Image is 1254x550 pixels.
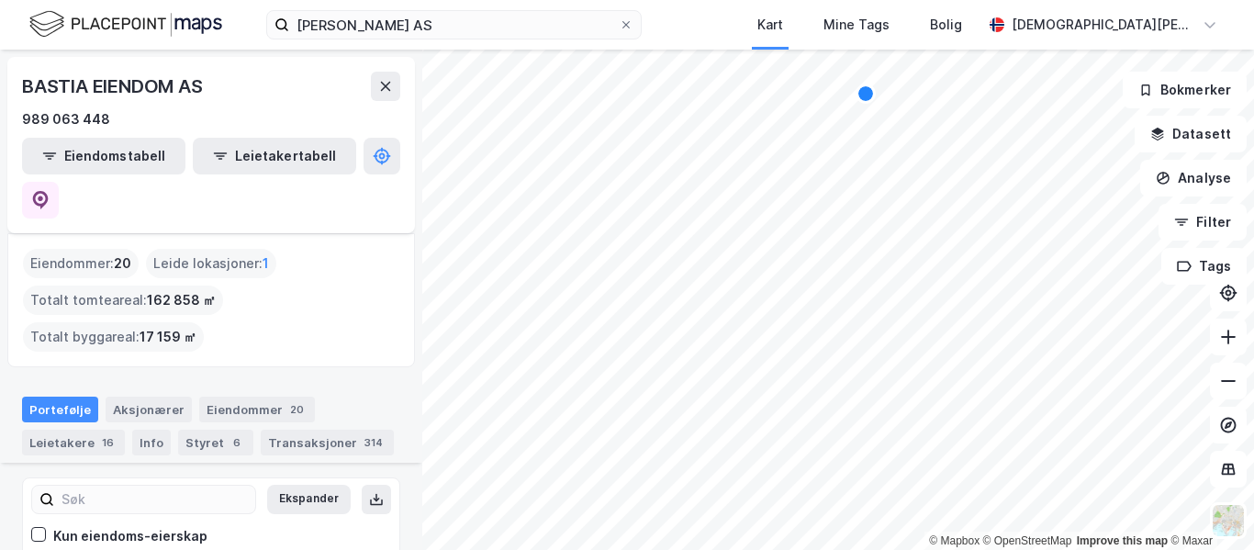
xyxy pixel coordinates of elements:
input: Søk på adresse, matrikkel, gårdeiere, leietakere eller personer [289,11,619,39]
div: Map marker [858,86,873,101]
div: Totalt tomteareal : [23,286,223,315]
div: 16 [98,433,118,452]
div: 6 [228,433,246,452]
div: 314 [361,433,386,452]
button: Ekspander [267,485,351,514]
div: Aksjonærer [106,397,192,422]
a: Improve this map [1077,534,1168,547]
div: 989 063 448 [22,108,110,130]
button: Eiendomstabell [22,138,185,174]
div: Eiendommer : [23,249,139,278]
div: Bolig [930,14,962,36]
div: BASTIA EIENDOM AS [22,72,207,101]
div: Mine Tags [823,14,890,36]
input: Søk [54,486,255,513]
div: Styret [178,430,253,455]
iframe: Chat Widget [1162,462,1254,550]
div: Portefølje [22,397,98,422]
a: Mapbox [929,534,980,547]
button: Datasett [1135,116,1247,152]
div: [DEMOGRAPHIC_DATA][PERSON_NAME] [1012,14,1195,36]
button: Bokmerker [1123,72,1247,108]
div: Info [132,430,171,455]
span: 1 [263,253,269,275]
span: 20 [114,253,131,275]
div: Eiendommer [199,397,315,422]
div: Kun eiendoms-eierskap [53,525,207,547]
div: Leide lokasjoner : [146,249,276,278]
img: logo.f888ab2527a4732fd821a326f86c7f29.svg [29,8,222,40]
button: Leietakertabell [193,138,356,174]
div: Kontrollprogram for chat [1162,462,1254,550]
div: Kart [757,14,783,36]
span: 17 159 ㎡ [140,326,196,348]
a: OpenStreetMap [983,534,1072,547]
button: Analyse [1140,160,1247,196]
div: Transaksjoner [261,430,394,455]
div: Leietakere [22,430,125,455]
button: Tags [1161,248,1247,285]
button: Filter [1159,204,1247,241]
div: Totalt byggareal : [23,322,204,352]
div: 20 [286,400,308,419]
span: 162 858 ㎡ [147,289,216,311]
